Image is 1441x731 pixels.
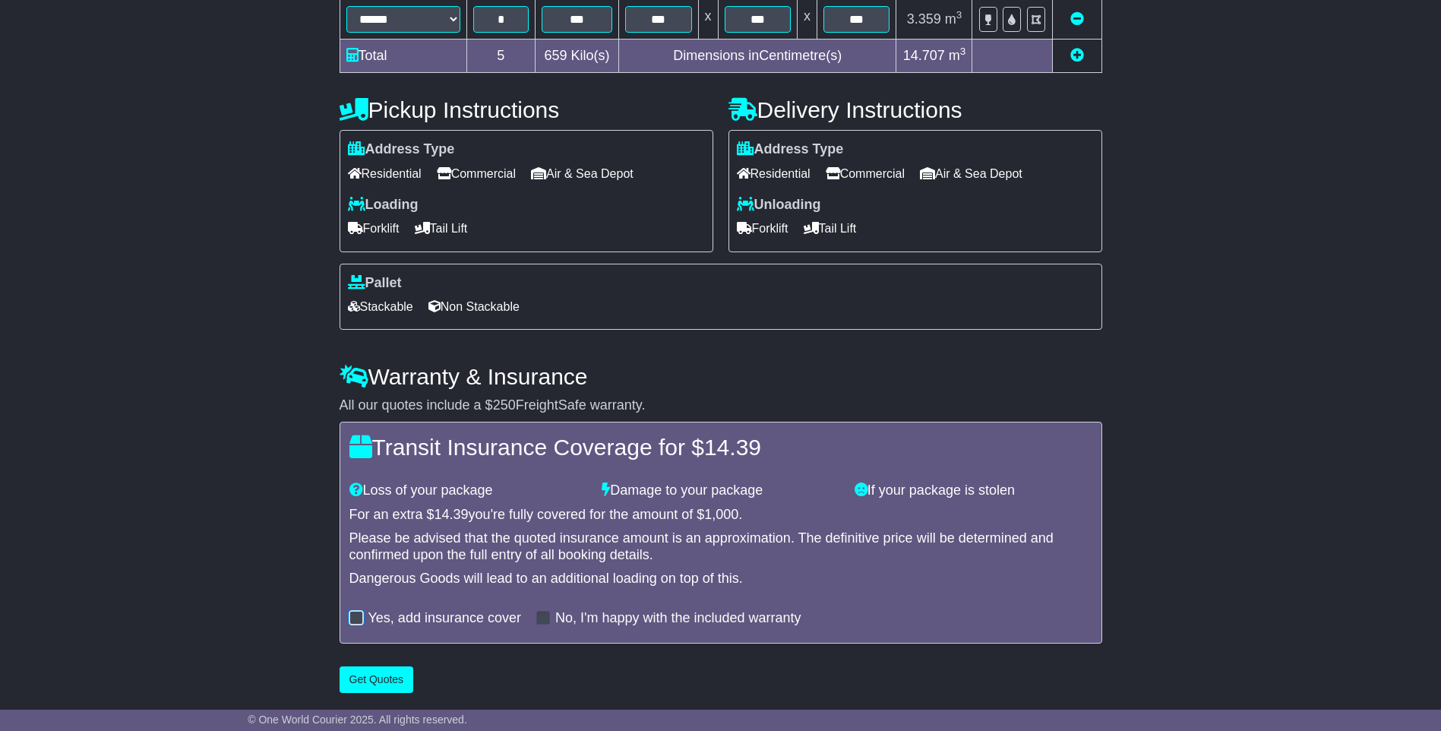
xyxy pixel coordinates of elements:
div: If your package is stolen [847,483,1100,499]
label: Address Type [737,141,844,158]
label: Unloading [737,197,821,214]
span: Non Stackable [428,295,520,318]
label: Yes, add insurance cover [368,610,521,627]
td: Dimensions in Centimetre(s) [619,40,896,73]
td: Total [340,40,466,73]
label: No, I'm happy with the included warranty [555,610,801,627]
span: Tail Lift [804,217,857,240]
div: All our quotes include a $ FreightSafe warranty. [340,397,1102,414]
div: Dangerous Goods will lead to an additional loading on top of this. [349,571,1092,587]
span: 250 [493,397,516,413]
h4: Warranty & Insurance [340,364,1102,389]
a: Remove this item [1070,11,1084,27]
div: For an extra $ you're fully covered for the amount of $ . [349,507,1092,524]
span: Air & Sea Depot [531,162,634,185]
span: Residential [348,162,422,185]
span: 3.359 [907,11,941,27]
span: Air & Sea Depot [920,162,1022,185]
button: Get Quotes [340,666,414,693]
td: Kilo(s) [536,40,619,73]
span: © One World Courier 2025. All rights reserved. [248,714,467,726]
span: Forklift [737,217,788,240]
span: 14.39 [435,507,469,522]
span: Forklift [348,217,400,240]
div: Please be advised that the quoted insurance amount is an approximation. The definitive price will... [349,530,1092,563]
span: 1,000 [704,507,738,522]
span: 659 [545,48,567,63]
h4: Transit Insurance Coverage for $ [349,435,1092,460]
span: Residential [737,162,811,185]
span: m [945,11,962,27]
div: Loss of your package [342,483,595,499]
sup: 3 [956,9,962,21]
a: Add new item [1070,48,1084,63]
sup: 3 [960,46,966,57]
span: Commercial [437,162,516,185]
td: 5 [466,40,536,73]
h4: Pickup Instructions [340,97,713,122]
div: Damage to your package [594,483,847,499]
span: Stackable [348,295,413,318]
span: 14.707 [903,48,945,63]
span: Tail Lift [415,217,468,240]
h4: Delivery Instructions [728,97,1102,122]
label: Address Type [348,141,455,158]
label: Pallet [348,275,402,292]
span: Commercial [826,162,905,185]
label: Loading [348,197,419,214]
span: 14.39 [704,435,761,460]
span: m [949,48,966,63]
